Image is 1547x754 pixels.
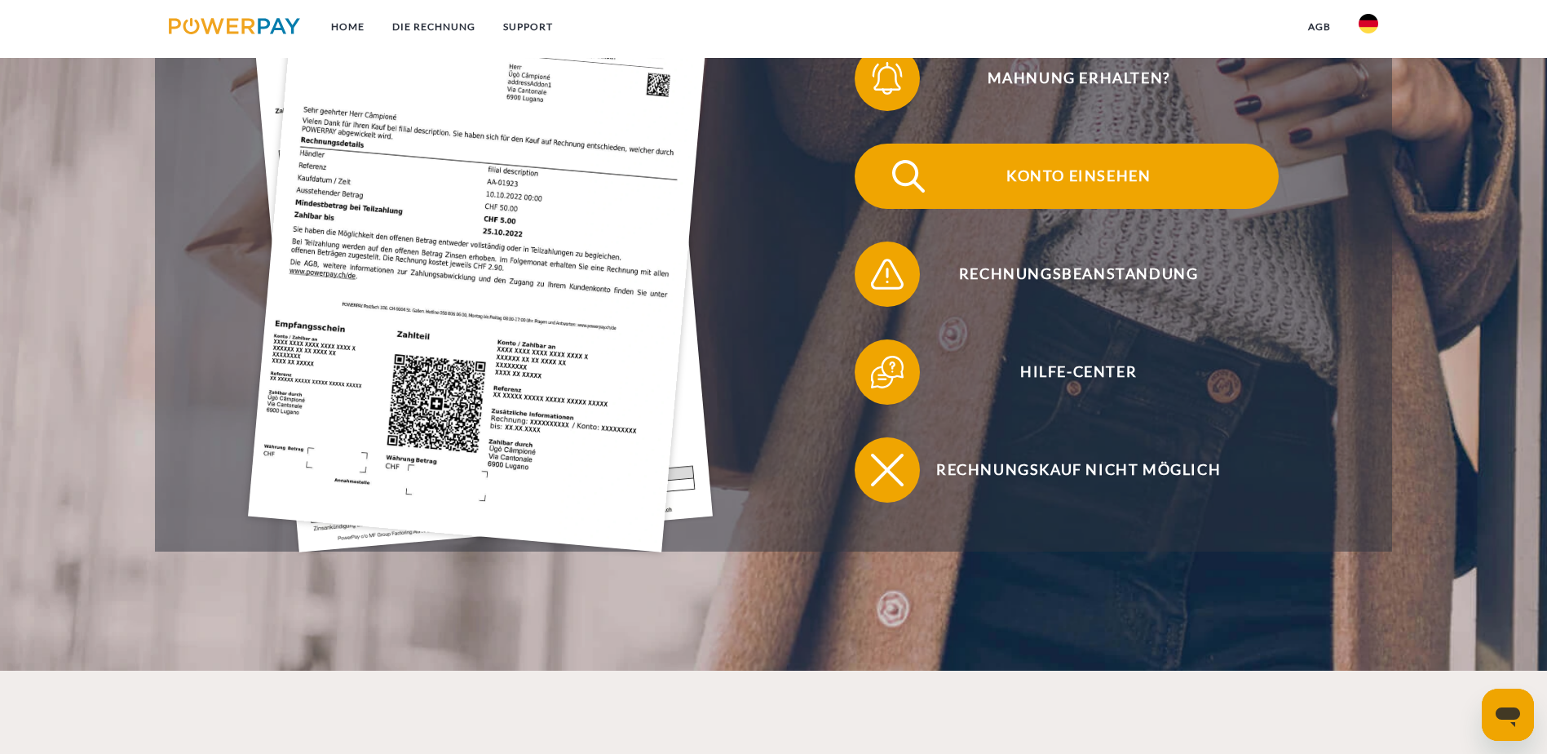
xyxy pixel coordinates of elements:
[489,12,567,42] a: SUPPORT
[878,46,1278,111] span: Mahnung erhalten?
[1359,14,1378,33] img: de
[378,12,489,42] a: DIE RECHNUNG
[1294,12,1345,42] a: agb
[878,144,1278,209] span: Konto einsehen
[867,254,908,295] img: qb_warning.svg
[855,339,1279,405] button: Hilfe-Center
[317,12,378,42] a: Home
[1482,689,1534,741] iframe: Schaltfläche zum Öffnen des Messaging-Fensters
[855,437,1279,503] button: Rechnungskauf nicht möglich
[867,450,908,490] img: qb_close.svg
[878,242,1278,307] span: Rechnungsbeanstandung
[878,437,1278,503] span: Rechnungskauf nicht möglich
[878,339,1278,405] span: Hilfe-Center
[855,144,1279,209] button: Konto einsehen
[855,242,1279,307] button: Rechnungsbeanstandung
[867,352,908,393] img: qb_help.svg
[169,18,300,34] img: logo-powerpay.svg
[867,58,908,99] img: qb_bell.svg
[888,156,929,197] img: qb_search.svg
[855,46,1279,111] button: Mahnung erhalten?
